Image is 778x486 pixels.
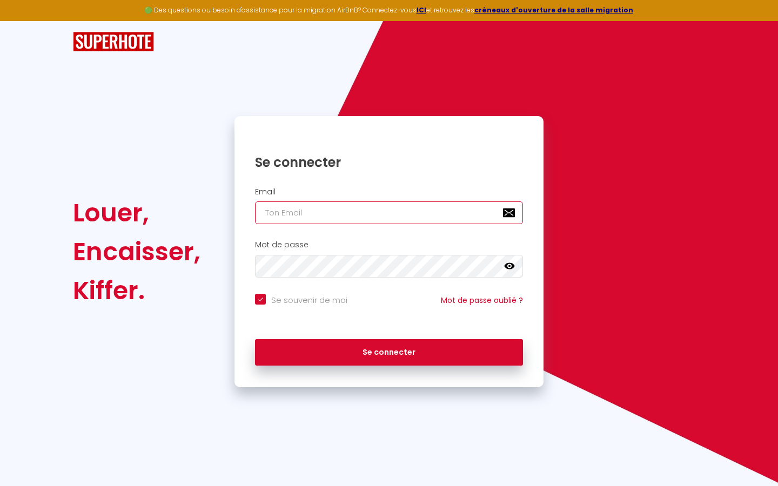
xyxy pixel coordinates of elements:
[73,32,154,52] img: SuperHote logo
[73,232,200,271] div: Encaisser,
[9,4,41,37] button: Ouvrir le widget de chat LiveChat
[255,339,523,366] button: Se connecter
[441,295,523,306] a: Mot de passe oublié ?
[255,201,523,224] input: Ton Email
[255,240,523,249] h2: Mot de passe
[417,5,426,15] a: ICI
[73,193,200,232] div: Louer,
[255,154,523,171] h1: Se connecter
[474,5,633,15] a: créneaux d'ouverture de la salle migration
[255,187,523,197] h2: Email
[73,271,200,310] div: Kiffer.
